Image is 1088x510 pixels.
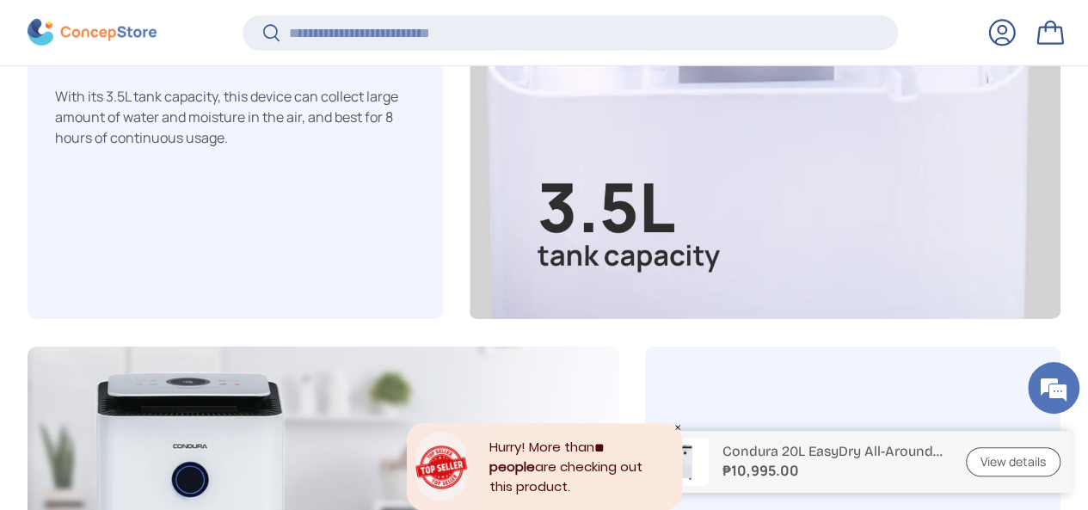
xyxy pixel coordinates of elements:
div: Minimize live chat window [282,9,323,50]
textarea: Type your message and hit 'Enter' [9,333,328,393]
img: ConcepStore [28,19,157,46]
div: Chat with us now [89,96,289,119]
a: View details [966,447,1060,477]
span: We're online! [100,148,237,322]
div: With its 3.5L tank capacity, this device can collect large amount of water and moisture in the ai... [55,86,415,148]
p: Condura 20L EasyDry All-Around Dryer Dehumidifier [722,443,945,459]
strong: ₱10,995.00 [722,460,945,481]
div: Close [673,423,682,432]
img: condura-easy-dry-dehumidifier-full-view-concepstore.ph [661,438,709,486]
